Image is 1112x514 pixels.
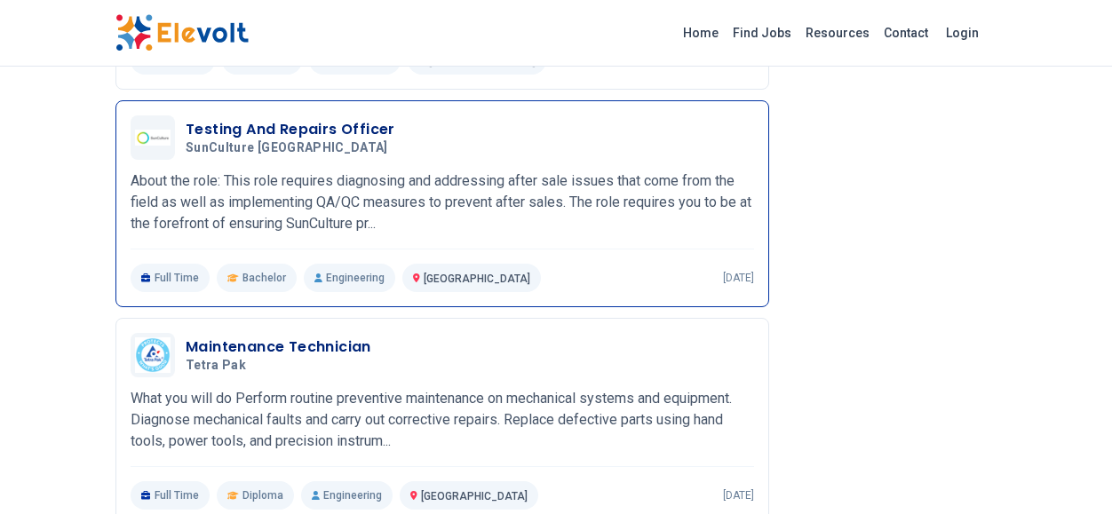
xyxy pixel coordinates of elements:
span: [GEOGRAPHIC_DATA] [424,273,530,285]
img: Elevolt [115,14,249,51]
span: Tetra Pak [186,358,246,374]
p: Full Time [131,264,210,292]
p: Full Time [131,481,210,510]
p: [DATE] [723,271,754,285]
h3: Maintenance Technician [186,336,371,358]
a: Home [676,19,726,47]
span: SunCulture [GEOGRAPHIC_DATA] [186,140,388,156]
p: Engineering [301,481,393,510]
a: Find Jobs [726,19,798,47]
h3: Testing And Repairs Officer [186,119,395,140]
a: Tetra PakMaintenance TechnicianTetra PakWhat you will do Perform routine preventive maintenance o... [131,333,754,510]
span: Diploma [242,488,283,502]
a: SunCulture KenyaTesting And Repairs OfficerSunCulture [GEOGRAPHIC_DATA]About the role: This role ... [131,115,754,292]
p: [DATE] [723,488,754,502]
p: About the role: This role requires diagnosing and addressing after sale issues that come from the... [131,170,754,234]
a: Login [935,15,989,51]
a: Resources [798,19,877,47]
span: [GEOGRAPHIC_DATA] [421,490,528,502]
p: What you will do Perform routine preventive maintenance on mechanical systems and equipment. Diag... [131,388,754,452]
p: Engineering [304,264,395,292]
span: Bachelor [242,271,286,285]
a: Contact [877,19,935,47]
img: Tetra Pak [135,337,171,373]
iframe: Chat Widget [1023,429,1112,514]
img: SunCulture Kenya [135,130,171,146]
